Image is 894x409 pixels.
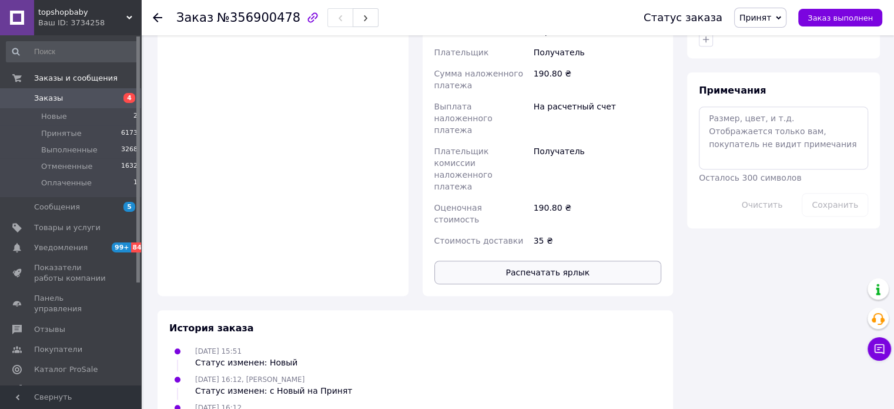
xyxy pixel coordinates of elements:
[112,242,131,252] span: 99+
[434,203,482,224] span: Оценочная стоимость
[195,385,352,397] div: Статус изменен: с Новый на Принят
[868,337,891,361] button: Чат с покупателем
[153,12,162,24] div: Вернуться назад
[34,222,101,233] span: Товары и услуги
[434,69,523,90] span: Сумма наложенного платежа
[434,147,493,191] span: Плательщик комиссии наложенного платежа
[434,261,662,284] button: Распечатать ярлык
[34,93,63,104] span: Заказы
[41,111,67,122] span: Новые
[133,178,138,188] span: 1
[34,364,98,375] span: Каталог ProSale
[41,128,82,139] span: Принятые
[41,145,98,155] span: Выполненные
[41,178,92,188] span: Оплаченные
[434,48,489,57] span: Плательщик
[798,9,882,26] button: Заказ выполнен
[34,344,82,355] span: Покупатели
[434,102,493,135] span: Выплата наложенного платежа
[123,93,135,103] span: 4
[195,357,297,368] div: Статус изменен: Новый
[34,202,80,212] span: Сообщения
[34,73,118,84] span: Заказы и сообщения
[38,18,141,28] div: Ваш ID: 3734258
[121,145,138,155] span: 3268
[808,14,873,22] span: Заказ выполнен
[195,347,242,355] span: [DATE] 15:51
[34,262,109,284] span: Показатели работы компании
[6,41,139,62] input: Поиск
[531,42,664,63] div: Получатель
[34,293,109,314] span: Панель управления
[531,197,664,230] div: 190.80 ₴
[699,173,801,182] span: Осталось 300 символов
[34,324,65,335] span: Отзывы
[34,242,88,253] span: Уведомления
[195,375,304,384] span: [DATE] 16:12, [PERSON_NAME]
[699,85,766,96] span: Примечания
[531,141,664,197] div: Получатель
[644,12,722,24] div: Статус заказа
[739,13,771,22] span: Принят
[131,242,145,252] span: 84
[121,128,138,139] span: 6173
[121,161,138,172] span: 1632
[41,161,92,172] span: Отмененные
[531,63,664,96] div: 190.80 ₴
[176,11,213,25] span: Заказ
[133,111,138,122] span: 2
[34,384,78,395] span: Аналитика
[123,202,135,212] span: 5
[38,7,126,18] span: topshopbaby
[434,236,524,245] span: Стоимость доставки
[169,322,254,334] span: История заказа
[217,11,300,25] span: №356900478
[531,96,664,141] div: На расчетный счет
[531,230,664,251] div: 35 ₴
